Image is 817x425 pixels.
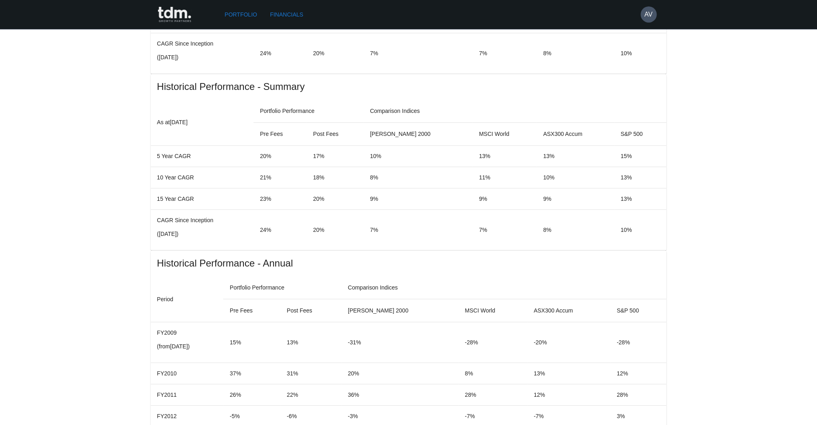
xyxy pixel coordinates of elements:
[644,10,653,19] h6: AV
[307,146,364,167] td: 17%
[537,188,614,210] td: 9%
[157,54,247,62] p: ( [DATE] )
[307,188,364,210] td: 20%
[157,257,660,270] span: Historical Performance - Annual
[157,343,217,351] p: (from [DATE] )
[611,323,667,363] td: -28%
[614,33,666,74] td: 10%
[281,323,341,363] td: 13%
[341,277,666,300] th: Comparison Indices
[341,323,458,363] td: -31%
[281,385,341,406] td: 22%
[459,323,528,363] td: -28%
[151,363,224,385] td: FY2010
[537,146,614,167] td: 13%
[254,167,307,188] td: 21%
[222,7,261,22] a: Portfolio
[151,210,254,250] td: CAGR Since Inception
[307,123,364,146] th: Post Fees
[459,300,528,323] th: MSCI World
[341,385,458,406] td: 36%
[459,363,528,385] td: 8%
[151,277,224,323] th: Period
[364,210,473,250] td: 7%
[614,167,666,188] td: 13%
[473,167,537,188] td: 11%
[528,363,611,385] td: 13%
[528,300,611,323] th: ASX300 Accum
[611,363,667,385] td: 12%
[537,123,614,146] th: ASX300 Accum
[151,385,224,406] td: FY2011
[151,33,254,74] td: CAGR Since Inception
[611,385,667,406] td: 28%
[537,33,614,74] td: 8%
[157,118,247,127] p: As at [DATE]
[473,123,537,146] th: MSCI World
[364,100,666,123] th: Comparison Indices
[254,100,364,123] th: Portfolio Performance
[254,188,307,210] td: 23%
[254,33,307,74] td: 24%
[364,123,473,146] th: [PERSON_NAME] 2000
[254,123,307,146] th: Pre Fees
[614,146,666,167] td: 15%
[151,188,254,210] td: 15 Year CAGR
[364,33,473,74] td: 7%
[614,188,666,210] td: 13%
[151,167,254,188] td: 10 Year CAGR
[528,323,611,363] td: -20%
[223,300,281,323] th: Pre Fees
[307,33,364,74] td: 20%
[537,167,614,188] td: 10%
[267,7,306,22] a: Financials
[341,300,458,323] th: [PERSON_NAME] 2000
[614,210,666,250] td: 10%
[281,300,341,323] th: Post Fees
[307,167,364,188] td: 18%
[254,146,307,167] td: 20%
[151,323,224,363] td: FY2009
[157,81,660,94] span: Historical Performance - Summary
[364,188,473,210] td: 9%
[537,210,614,250] td: 8%
[473,210,537,250] td: 7%
[223,363,281,385] td: 37%
[473,33,537,74] td: 7%
[641,6,657,23] button: AV
[307,210,364,250] td: 20%
[223,323,281,363] td: 15%
[528,385,611,406] td: 12%
[223,385,281,406] td: 26%
[459,385,528,406] td: 28%
[364,146,473,167] td: 10%
[364,167,473,188] td: 8%
[151,146,254,167] td: 5 Year CAGR
[223,277,341,300] th: Portfolio Performance
[473,146,537,167] td: 13%
[157,230,247,238] p: ( [DATE] )
[611,300,667,323] th: S&P 500
[341,363,458,385] td: 20%
[614,123,666,146] th: S&P 500
[254,210,307,250] td: 24%
[473,188,537,210] td: 9%
[281,363,341,385] td: 31%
